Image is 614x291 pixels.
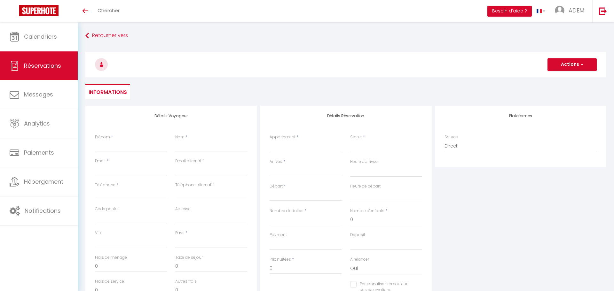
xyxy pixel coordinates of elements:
[19,5,59,16] img: Super Booking
[270,114,422,118] h4: Détails Réservation
[270,134,295,140] label: Appartement
[175,158,204,164] label: Email alternatif
[85,84,130,99] li: Informations
[350,159,378,165] label: Heure d'arrivée
[95,182,115,188] label: Téléphone
[175,206,191,212] label: Adresse
[175,255,203,261] label: Taxe de séjour
[270,159,282,165] label: Arrivée
[85,30,606,42] a: Retourner vers
[95,114,247,118] h4: Détails Voyageur
[350,257,369,263] label: A relancer
[24,149,54,157] span: Paiements
[95,158,106,164] label: Email
[350,183,381,189] label: Heure de départ
[445,134,458,140] label: Source
[95,134,110,140] label: Prénom
[547,58,597,71] button: Actions
[24,119,50,127] span: Analytics
[95,230,103,236] label: Ville
[24,90,53,98] span: Messages
[350,208,384,214] label: Nombre d'enfants
[25,207,61,215] span: Notifications
[555,6,564,15] img: ...
[270,257,291,263] label: Prix nuitées
[445,114,597,118] h4: Plateformes
[24,178,63,186] span: Hébergement
[350,134,362,140] label: Statut
[95,255,127,261] label: Frais de ménage
[175,182,214,188] label: Téléphone alternatif
[24,62,61,70] span: Réservations
[487,6,532,17] button: Besoin d'aide ?
[270,183,283,189] label: Départ
[270,208,303,214] label: Nombre d'adultes
[175,279,197,285] label: Autres frais
[95,206,119,212] label: Code postal
[350,232,365,238] label: Deposit
[95,279,124,285] label: Frais de service
[98,7,120,14] span: Chercher
[24,33,57,41] span: Calendriers
[175,134,185,140] label: Nom
[270,232,287,238] label: Payment
[599,7,607,15] img: logout
[569,6,584,14] span: ADEM
[175,230,185,236] label: Pays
